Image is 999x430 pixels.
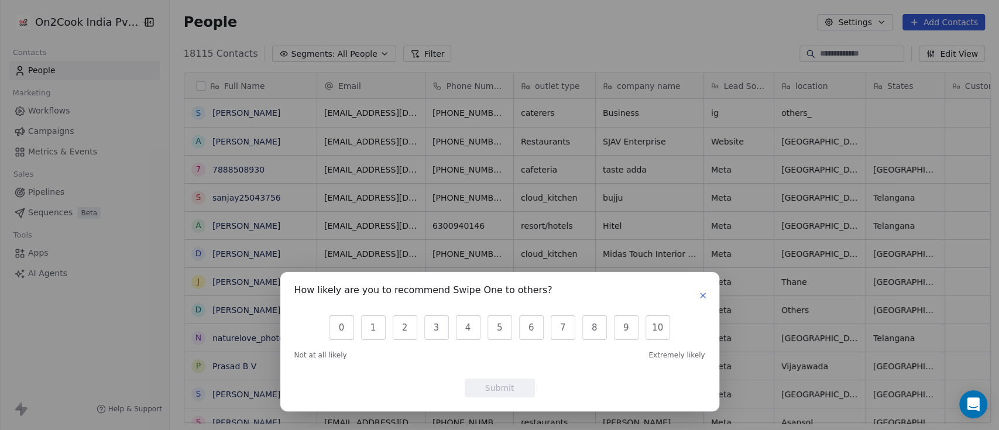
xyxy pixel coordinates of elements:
button: 0 [329,315,354,340]
button: 1 [361,315,386,340]
button: 6 [519,315,544,340]
button: 4 [456,315,480,340]
span: Extremely likely [648,350,705,360]
button: 5 [488,315,512,340]
h1: How likely are you to recommend Swipe One to others? [294,286,552,298]
button: 7 [551,315,575,340]
button: 2 [393,315,417,340]
button: 10 [646,315,670,340]
button: 8 [582,315,607,340]
button: 9 [614,315,638,340]
button: Submit [465,379,535,397]
button: 3 [424,315,449,340]
span: Not at all likely [294,350,347,360]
